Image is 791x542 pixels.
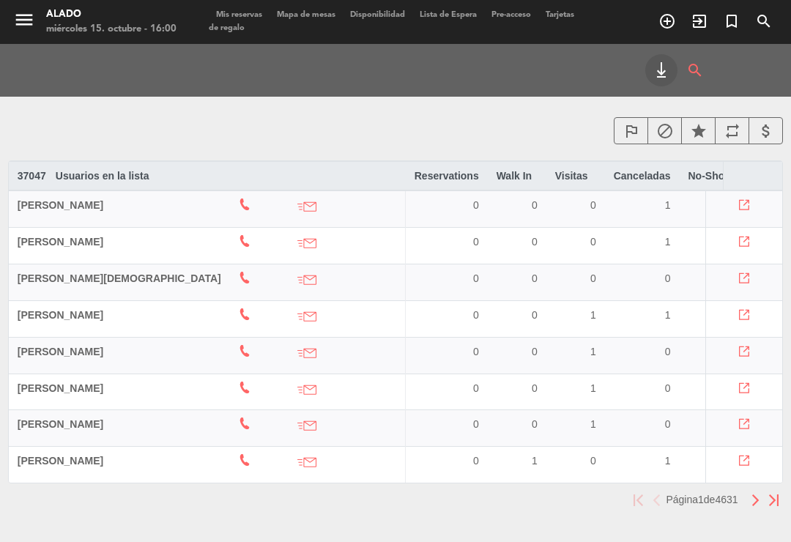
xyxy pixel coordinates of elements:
span: [PERSON_NAME] [18,236,103,248]
span: 0 [665,418,671,430]
i: menu [13,9,35,31]
span: 0 [532,346,538,357]
i: add_circle_outline [658,12,676,30]
span: 0 [473,236,479,248]
span: Pre-acceso [484,11,538,19]
span: 0 [532,382,538,394]
span: 0 [665,382,671,394]
div: miércoles 15. octubre - 16:00 [46,22,177,37]
span: [PERSON_NAME] [18,382,103,394]
i: block [656,122,674,140]
th: Reservations [406,161,488,190]
img: prev.png [652,494,661,506]
pagination-template: Página de [629,494,783,505]
span: 0 [473,418,479,430]
span: 0 [473,309,479,321]
span: 1 [532,455,538,467]
span: 0 [590,455,596,467]
span: 0 [532,418,538,430]
span: BUSCAR [748,9,780,34]
span: [PERSON_NAME][DEMOGRAPHIC_DATA] [18,272,221,284]
span: 1 [665,199,671,211]
span: 1 [698,494,704,505]
i: exit_to_app [691,12,708,30]
th: Walk In [488,161,546,190]
span: 0 [532,272,538,284]
span: [PERSON_NAME] [18,455,103,467]
span: 1 [665,236,671,248]
i: attach_money [757,122,775,140]
span: 0 [665,346,671,357]
span: 1 [590,418,596,430]
span: 0 [532,199,538,211]
img: next.png [751,494,760,506]
span: 0 [473,272,479,284]
i: search [755,12,773,30]
span: 0 [473,199,479,211]
span: [PERSON_NAME] [18,418,103,430]
span: [PERSON_NAME] [18,309,103,321]
span: 0 [473,455,479,467]
span: [PERSON_NAME] [18,199,103,211]
span: Mis reservas [209,11,270,19]
span: 0 [532,236,538,248]
th: Canceladas [605,161,680,190]
span: WALK IN [683,9,716,34]
span: 0 [473,382,479,394]
img: first.png [634,494,643,506]
span: 0 [590,236,596,248]
span: 0 [590,199,596,211]
i: outlined_flag [623,122,640,140]
span: RESERVAR MESA [651,9,683,34]
i: star [690,122,708,140]
button: menu [13,9,35,36]
span: 0 [532,309,538,321]
span: Usuarios en la lista [56,170,149,182]
span: 0 [665,272,671,284]
i: repeat [724,122,741,140]
span: 1 [590,382,596,394]
span: Reserva especial [716,9,748,34]
th: No-Show [680,161,742,190]
i: keyboard_tab [653,62,670,79]
div: Alado [46,7,177,22]
span: Lista de Espera [412,11,484,19]
span: 0 [473,346,479,357]
span: 1 [665,309,671,321]
img: last.png [769,494,779,506]
span: 0 [590,272,596,284]
span: 1 [590,309,596,321]
span: 4631 [715,494,738,505]
span: Disponibilidad [343,11,412,19]
span: Mapa de mesas [270,11,343,19]
i: turned_in_not [723,12,740,30]
i: search [686,54,704,86]
span: 1 [665,455,671,467]
b: 37047 [18,170,46,182]
span: 1 [590,346,596,357]
span: [PERSON_NAME] [18,346,103,357]
th: Visitas [546,161,605,190]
